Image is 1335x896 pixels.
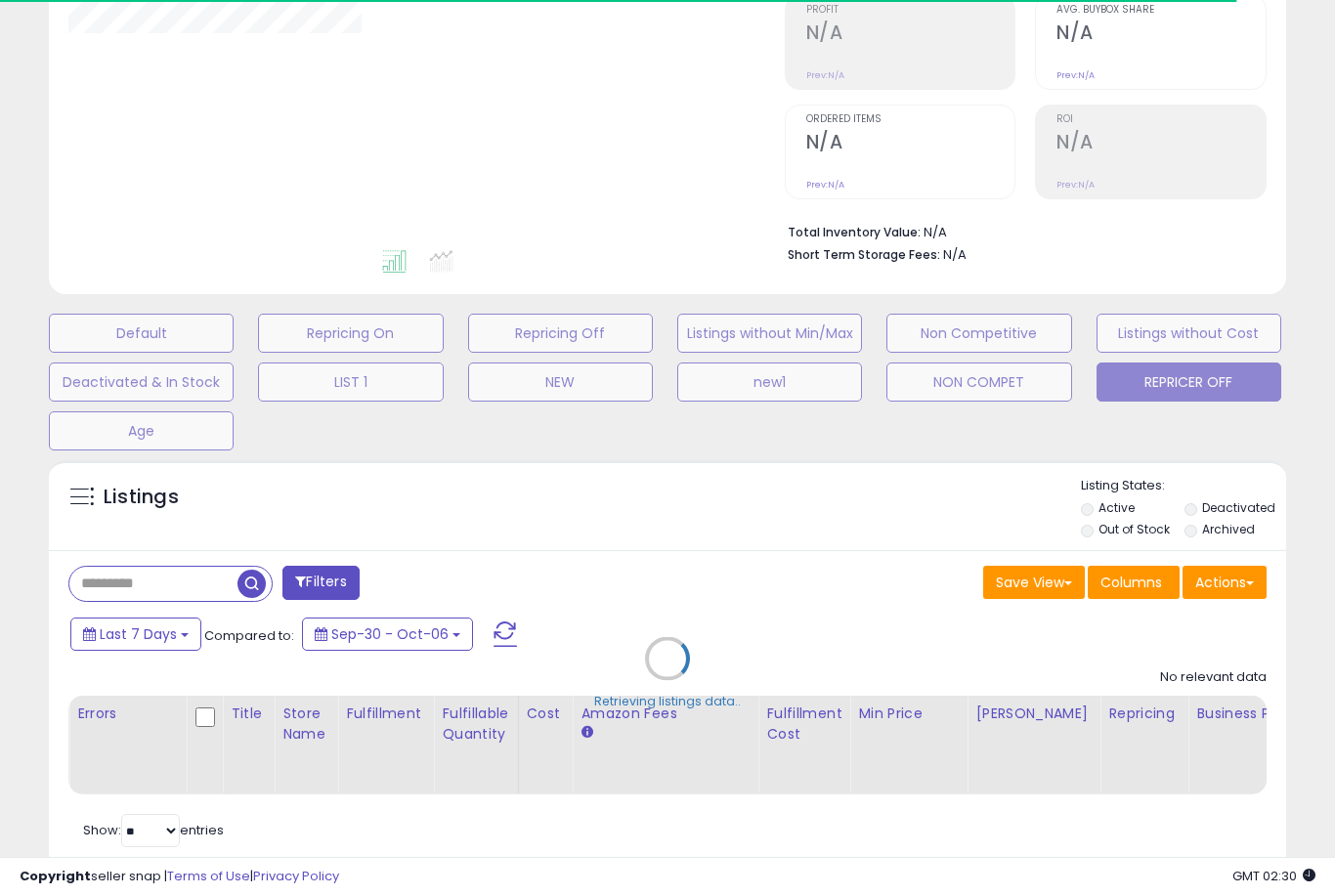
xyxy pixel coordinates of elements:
button: new1 [677,363,862,402]
small: Prev: N/A [1056,179,1095,191]
button: Repricing On [258,314,443,353]
div: seller snap | | [20,868,339,886]
span: N/A [943,245,967,264]
button: NEW [468,363,653,402]
h2: N/A [806,21,1015,48]
button: Age [49,411,234,450]
h2: N/A [806,131,1015,157]
h2: N/A [1056,131,1266,157]
button: Repricing Off [468,314,653,353]
div: Retrieving listings data.. [594,693,741,710]
button: Default [49,314,234,353]
button: NON COMPET [886,363,1071,402]
b: Short Term Storage Fees: [788,246,940,263]
b: Total Inventory Value: [788,224,921,240]
span: Ordered Items [806,114,1015,125]
strong: Copyright [20,867,91,885]
h2: N/A [1056,21,1266,48]
span: Avg. Buybox Share [1056,5,1266,16]
button: Listings without Cost [1097,314,1281,353]
li: N/A [788,219,1252,242]
span: Profit [806,5,1015,16]
button: Listings without Min/Max [677,314,862,353]
small: Prev: N/A [806,69,844,81]
small: Prev: N/A [1056,69,1095,81]
small: Prev: N/A [806,179,844,191]
button: Non Competitive [886,314,1071,353]
button: Deactivated & In Stock [49,363,234,402]
span: ROI [1056,114,1266,125]
button: REPRICER OFF [1097,363,1281,402]
button: LIST 1 [258,363,443,402]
